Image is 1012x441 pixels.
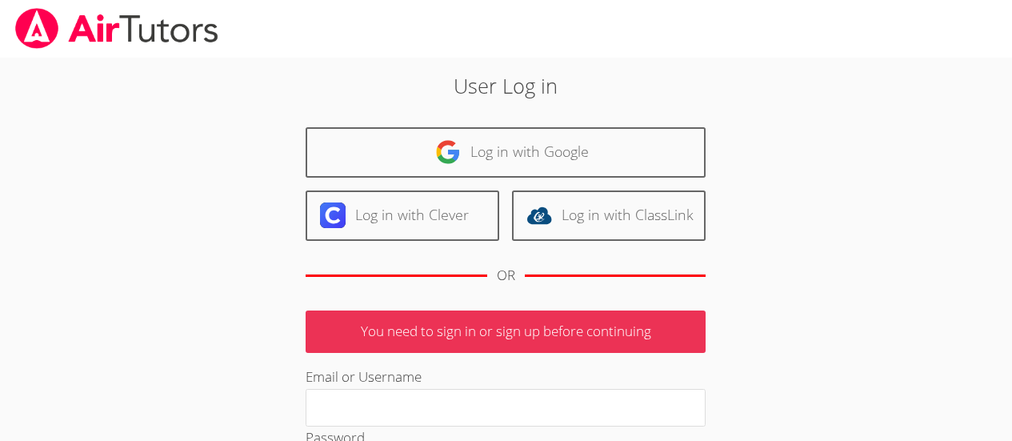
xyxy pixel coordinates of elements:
[320,202,346,228] img: clever-logo-6eab21bc6e7a338710f1a6ff85c0baf02591cd810cc4098c63d3a4b26e2feb20.svg
[435,139,461,165] img: google-logo-50288ca7cdecda66e5e0955fdab243c47b7ad437acaf1139b6f446037453330a.svg
[306,367,422,386] label: Email or Username
[306,311,706,353] p: You need to sign in or sign up before continuing
[14,8,220,49] img: airtutors_banner-c4298cdbf04f3fff15de1276eac7730deb9818008684d7c2e4769d2f7ddbe033.png
[306,190,499,241] a: Log in with Clever
[233,70,779,101] h2: User Log in
[497,264,515,287] div: OR
[512,190,706,241] a: Log in with ClassLink
[526,202,552,228] img: classlink-logo-d6bb404cc1216ec64c9a2012d9dc4662098be43eaf13dc465df04b49fa7ab582.svg
[306,127,706,178] a: Log in with Google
